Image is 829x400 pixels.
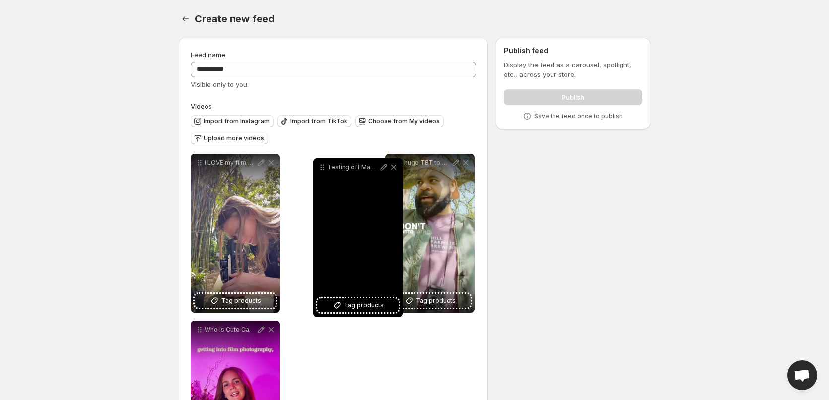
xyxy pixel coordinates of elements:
p: I LOVE my film cameras Specifically my favorite is my Mamiya C330 It takes 120mm film and the ima... [205,159,256,167]
span: Tag products [416,296,456,306]
button: Tag products [317,298,399,312]
button: Import from Instagram [191,115,274,127]
button: Tag products [195,294,276,308]
p: Testing off Mamiya C330 in [GEOGRAPHIC_DATA] [327,163,379,171]
button: Upload more videos [191,133,268,144]
span: Import from TikTok [290,117,347,125]
div: a huge TBT to when I took a portrait of a dude in [GEOGRAPHIC_DATA] who was casually dressed like... [385,154,475,313]
p: Display the feed as a carousel, spotlight, etc., across your store. [504,60,642,79]
p: a huge TBT to when I took a portrait of a dude in [GEOGRAPHIC_DATA] who was casually dressed like... [399,159,451,167]
span: Upload more videos [204,134,264,142]
span: Videos [191,102,212,110]
span: Choose from My videos [368,117,440,125]
div: Open chat [787,360,817,390]
div: I LOVE my film cameras Specifically my favorite is my Mamiya C330 It takes 120mm film and the ima... [191,154,280,313]
span: Import from Instagram [204,117,270,125]
span: Visible only to you. [191,80,249,88]
p: Who is Cute Camera Co If youre thinking about getting into film photography look no further We ar... [205,326,256,333]
span: Feed name [191,51,225,59]
span: Tag products [344,300,384,310]
div: Testing off Mamiya C330 in [GEOGRAPHIC_DATA]Tag products [313,158,403,317]
button: Settings [179,12,193,26]
span: Create new feed [195,13,275,25]
button: Choose from My videos [355,115,444,127]
button: Import from TikTok [277,115,351,127]
button: Tag products [389,294,471,308]
h2: Publish feed [504,46,642,56]
span: Tag products [221,296,261,306]
p: Save the feed once to publish. [534,112,624,120]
